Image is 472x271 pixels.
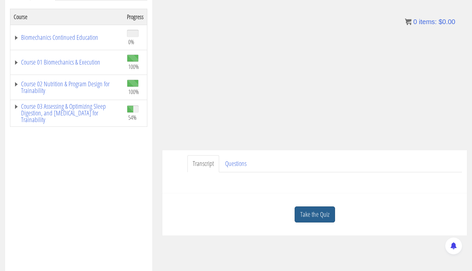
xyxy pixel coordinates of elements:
a: Transcript [187,155,219,172]
span: 100% [128,88,139,95]
a: Biomechanics Continued Education [14,34,120,41]
a: Course 02 Nutrition & Program Design for Trainability [14,81,120,94]
span: 100% [128,63,139,70]
span: $ [439,18,442,25]
span: items: [419,18,437,25]
bdi: 0.00 [439,18,455,25]
a: Course 01 Biomechanics & Execution [14,59,120,66]
a: Questions [220,155,252,172]
span: 0% [128,38,134,46]
img: icon11.png [405,18,412,25]
span: 0 [413,18,417,25]
a: Course 03 Assessing & Optimizing Sleep Digestion, and [MEDICAL_DATA] for Trainability [14,103,120,123]
a: 0 items: $0.00 [405,18,455,25]
span: 54% [128,114,137,121]
a: Take the Quiz [295,206,335,223]
th: Progress [124,9,147,25]
th: Course [10,9,124,25]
